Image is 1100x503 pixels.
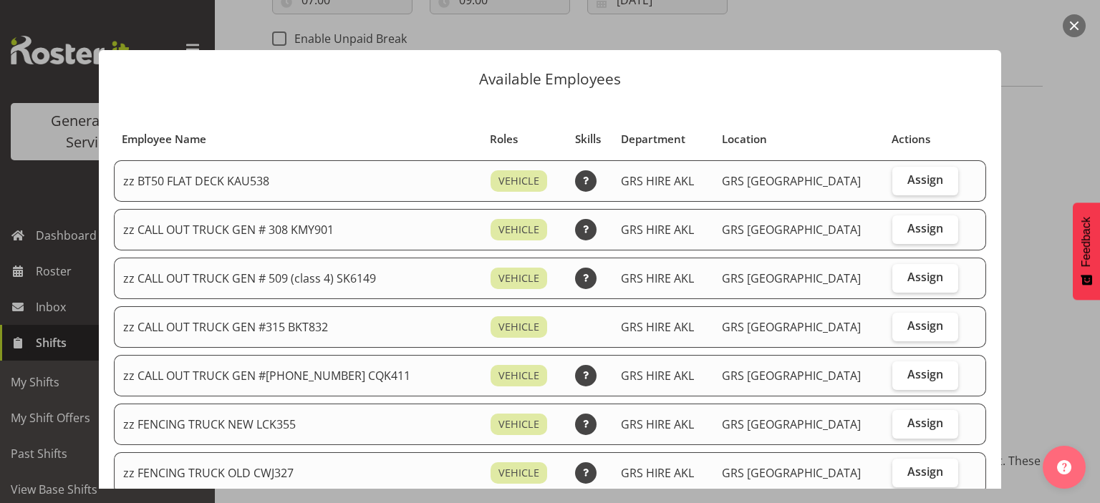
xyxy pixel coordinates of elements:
[114,355,482,396] td: zz CALL OUT TRUCK GEN #[PHONE_NUMBER] CQK411
[621,465,694,481] span: GRS HIRE AKL
[1057,460,1071,474] img: help-xxl-2.png
[498,368,539,384] span: VEHICLE
[722,173,861,189] span: GRS [GEOGRAPHIC_DATA]
[1080,217,1093,267] span: Feedback
[722,131,767,147] span: Location
[1073,202,1100,300] button: Feedback - Show survey
[907,367,943,381] span: Assign
[722,270,861,286] span: GRS [GEOGRAPHIC_DATA]
[722,222,861,238] span: GRS [GEOGRAPHIC_DATA]
[498,319,539,335] span: VEHICLE
[621,319,694,335] span: GRS HIRE AKL
[113,72,987,87] p: Available Employees
[114,160,482,202] td: zz BT50 FLAT DECK KAU538
[907,416,943,430] span: Assign
[621,222,694,238] span: GRS HIRE AKL
[621,270,694,286] span: GRS HIRE AKL
[114,258,482,299] td: zz CALL OUT TRUCK GEN # 509 (class 4) SK6149
[490,131,518,147] span: Roles
[722,368,861,384] span: GRS [GEOGRAPHIC_DATA]
[575,131,601,147] span: Skills
[907,172,943,187] span: Assign
[498,416,539,432] span: VEHICLE
[114,306,482,348] td: zz CALL OUT TRUCK GEN #315 BKT832
[722,416,861,432] span: GRS [GEOGRAPHIC_DATA]
[498,173,539,189] span: VEHICLE
[892,131,930,147] span: Actions
[722,465,861,481] span: GRS [GEOGRAPHIC_DATA]
[498,270,539,286] span: VEHICLE
[907,270,943,284] span: Assign
[907,464,943,479] span: Assign
[621,131,685,147] span: Department
[722,319,861,335] span: GRS [GEOGRAPHIC_DATA]
[621,416,694,432] span: GRS HIRE AKL
[621,368,694,384] span: GRS HIRE AKL
[114,209,482,250] td: zz CALL OUT TRUCK GEN # 308 KMY901
[907,221,943,235] span: Assign
[498,222,539,238] span: VEHICLE
[114,452,482,494] td: zz FENCING TRUCK OLD CWJ327
[122,131,206,147] span: Employee Name
[621,173,694,189] span: GRS HIRE AKL
[114,404,482,445] td: zz FENCING TRUCK NEW LCK355
[498,465,539,481] span: VEHICLE
[907,318,943,333] span: Assign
